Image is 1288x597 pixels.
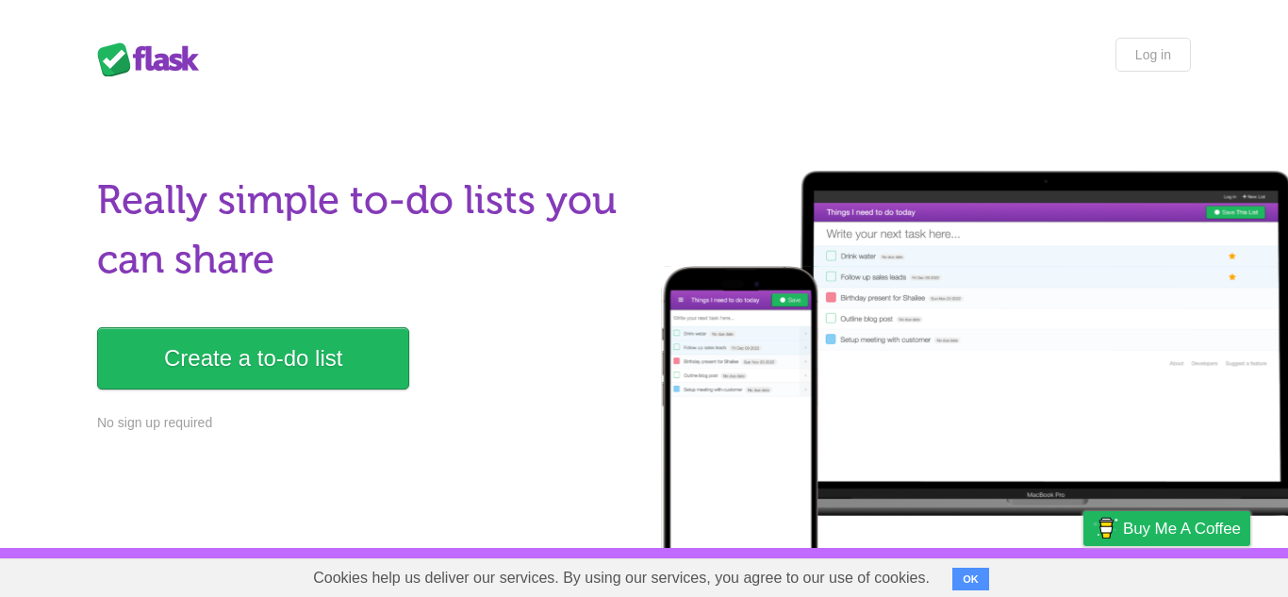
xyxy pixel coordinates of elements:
[97,327,409,390] a: Create a to-do list
[97,42,210,76] div: Flask Lists
[294,559,949,597] span: Cookies help us deliver our services. By using our services, you agree to our use of cookies.
[1115,38,1191,72] a: Log in
[952,568,989,590] button: OK
[1123,512,1241,545] span: Buy me a coffee
[97,171,633,290] h1: Really simple to-do lists you can share
[1093,512,1118,544] img: Buy me a coffee
[1083,511,1250,546] a: Buy me a coffee
[97,413,633,433] p: No sign up required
